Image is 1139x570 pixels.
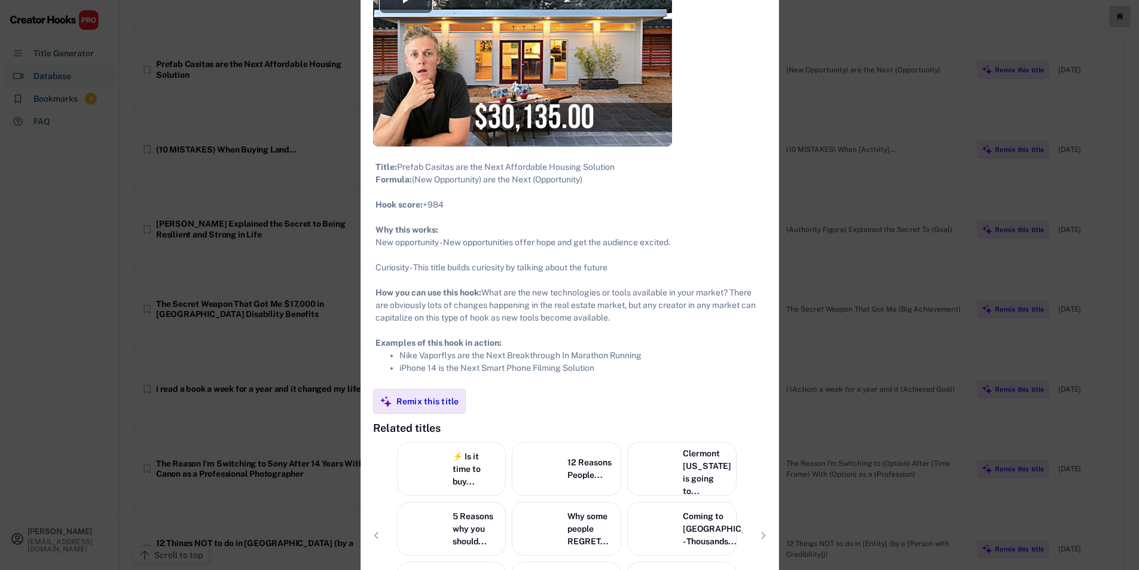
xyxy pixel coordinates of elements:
div: Prefab Casitas are the Next Affordable Housing Solution (New Opportunity) are the Next (Opportuni... [375,161,764,374]
div: Why some people REGRET... [567,510,613,548]
div: Related titles [373,420,441,436]
img: yH5BAEAAAAALAAAAAABAAEAAAIBRAA7 [405,450,443,488]
li: Nike Vaporflys are the Next Breakthrough In Marathon Running [399,349,764,362]
img: yH5BAEAAAAALAAAAAABAAEAAAIBRAA7 [635,510,673,548]
img: yH5BAEAAAAALAAAAAABAAEAAAIBRAA7 [405,510,443,548]
div: ⚡️ Is it time to buy... [453,450,499,488]
div: 5 Reasons why you should... [453,510,499,548]
strong: Why this works: [375,225,438,234]
img: yH5BAEAAAAALAAAAAABAAEAAAIBRAA7 [520,450,558,488]
strong: Title: [375,162,397,172]
strong: How you can use this hook: [375,288,481,297]
img: MagicMajor%20%28Purple%29.svg [380,395,392,408]
strong: Formula: [375,175,412,184]
li: iPhone 14 is the Next Smart Phone Filming Solution [399,362,764,374]
strong: Hook score: [375,200,423,209]
img: yH5BAEAAAAALAAAAAABAAEAAAIBRAA7 [635,450,673,488]
div: Clermont [US_STATE] is going to... [683,447,731,498]
div: Remix this title [396,396,459,407]
img: yH5BAEAAAAALAAAAAABAAEAAAIBRAA7 [520,510,558,548]
div: Coming to [GEOGRAPHIC_DATA] - Thousands... [683,510,771,548]
div: 12 Reasons People... [567,456,613,481]
strong: Examples of this hook in action: [375,338,502,348]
